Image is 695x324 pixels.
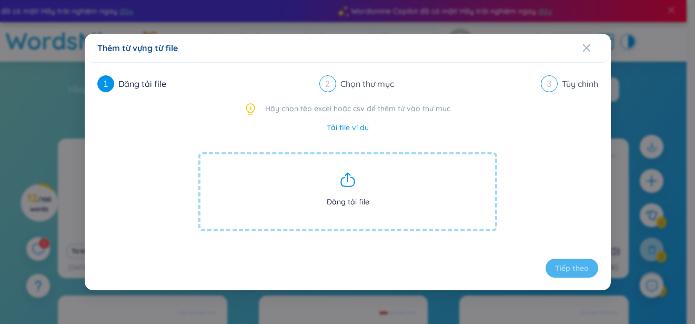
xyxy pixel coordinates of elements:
[265,103,451,115] span: Hãy chọn tệp excel hoặc csv để thêm từ vào thư mục.
[562,75,598,92] div: Tùy chỉnh
[582,34,611,62] button: Close
[97,42,598,54] div: Thêm từ vựng từ file
[118,75,175,92] div: Đăng tải file
[319,75,532,92] div: 2Chọn thư mục
[198,152,497,231] span: Đăng tải file
[340,75,402,92] div: Chọn thư mục
[327,122,369,133] a: Tải file ví dụ
[97,75,311,92] div: 1Đăng tải file
[541,75,598,92] div: 3Tùy chỉnh
[547,80,551,89] span: 3
[325,80,330,89] span: 2
[103,80,108,89] span: 1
